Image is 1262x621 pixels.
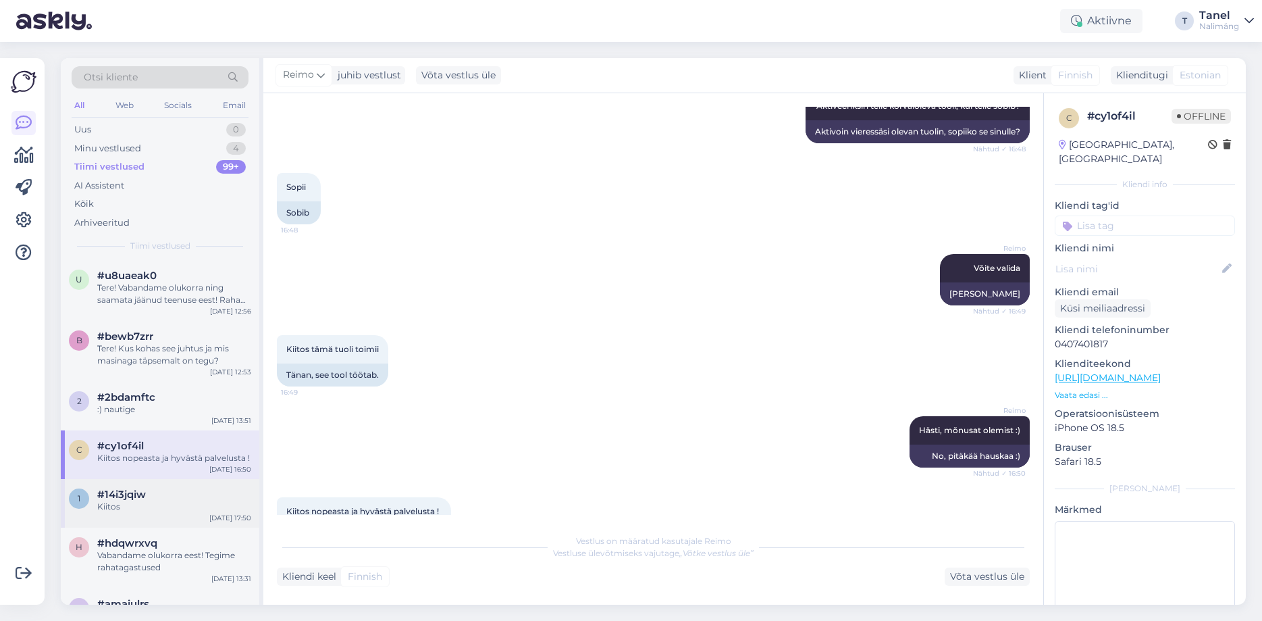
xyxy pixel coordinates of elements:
[806,120,1030,143] div: Aktivoin vieressäsi olevan tuolin, sopiiko se sinulle?
[1087,108,1172,124] div: # cy1of4il
[1055,357,1235,371] p: Klienditeekond
[74,197,94,211] div: Kõik
[1180,68,1221,82] span: Estonian
[97,330,153,343] span: #bewb7zrr
[1199,21,1239,32] div: Nalimäng
[1058,68,1093,82] span: Finnish
[211,416,251,426] div: [DATE] 13:51
[1055,421,1235,435] p: iPhone OS 18.5
[277,201,321,224] div: Sobib
[940,282,1030,305] div: [PERSON_NAME]
[945,568,1030,586] div: Võta vestlus üle
[975,405,1026,416] span: Reimo
[74,216,130,230] div: Arhiveeritud
[97,489,146,501] span: #14i3jqiw
[1199,10,1254,32] a: TanelNalimäng
[74,123,91,136] div: Uus
[1055,323,1235,337] p: Kliendi telefoninumber
[1055,285,1235,299] p: Kliendi email
[1055,372,1161,384] a: [URL][DOMAIN_NAME]
[97,440,144,452] span: #cy1of4il
[1055,503,1235,517] p: Märkmed
[1199,10,1239,21] div: Tanel
[97,537,157,549] span: #hdqwrxvq
[1055,337,1235,351] p: 0407401817
[1055,241,1235,255] p: Kliendi nimi
[1014,68,1047,82] div: Klient
[130,240,190,252] span: Tiimi vestlused
[1055,178,1235,191] div: Kliendi info
[76,274,82,284] span: u
[226,123,246,136] div: 0
[277,570,336,584] div: Kliendi keel
[216,160,246,174] div: 99+
[553,548,754,558] span: Vestluse ülevõtmiseks vajutage
[679,548,754,558] i: „Võtke vestlus üle”
[97,598,149,610] span: #amaiulrs
[416,66,501,84] div: Võta vestlus üle
[97,391,155,403] span: #2bdamftc
[286,182,306,192] span: Sopii
[1060,9,1142,33] div: Aktiivne
[332,68,401,82] div: juhib vestlust
[1175,11,1194,30] div: T
[277,364,388,387] div: Tänan, see tool töötab.
[77,396,82,406] span: 2
[74,142,141,155] div: Minu vestlused
[97,403,251,416] div: :) nautige
[74,179,124,193] div: AI Assistent
[910,445,1030,468] div: No, pitäkää hauskaa :)
[1066,113,1072,123] span: c
[283,68,314,82] span: Reimo
[161,97,194,114] div: Socials
[74,160,144,174] div: Tiimi vestlused
[226,142,246,155] div: 4
[1111,68,1168,82] div: Klienditugi
[97,452,251,464] div: Kiitos nopeasta ja hyvästä palvelusta !
[220,97,248,114] div: Email
[209,464,251,474] div: [DATE] 16:50
[76,542,82,552] span: h
[210,306,251,316] div: [DATE] 12:56
[973,144,1026,154] span: Nähtud ✓ 16:48
[210,367,251,377] div: [DATE] 12:53
[97,343,251,367] div: Tere! Kus kohas see juhtus ja mis masinaga täpsemalt on tegu?
[348,570,382,584] span: Finnish
[973,468,1026,478] span: Nähtud ✓ 16:50
[1172,109,1231,124] span: Offline
[919,425,1020,435] span: Hästi, mõnusat olemist :)
[973,306,1026,316] span: Nähtud ✓ 16:49
[286,344,379,354] span: Kiitos tämä tuoli toimii
[281,225,332,235] span: 16:48
[97,270,157,282] span: #u8uaeak0
[1055,482,1235,495] div: [PERSON_NAME]
[286,506,439,516] span: Kiitos nopeasta ja hyvästä palvelusta !
[84,70,138,84] span: Otsi kliente
[1055,389,1235,401] p: Vaata edasi ...
[97,282,251,306] div: Tere! Vabandame olukorra ning saamata jäänud teenuse eest! Raha tagastuseks on meil kaks varianti...
[1059,138,1208,166] div: [GEOGRAPHIC_DATA], [GEOGRAPHIC_DATA]
[78,493,80,503] span: 1
[97,549,251,574] div: Vabandame olukorra eest! Tegime rahatagastused
[97,501,251,513] div: Kiitos
[1055,455,1235,469] p: Safari 18.5
[576,536,731,546] span: Vestlus on määratud kasutajale Reimo
[76,603,82,613] span: a
[209,513,251,523] div: [DATE] 17:50
[1055,199,1235,213] p: Kliendi tag'id
[11,69,36,95] img: Askly Logo
[1055,441,1235,455] p: Brauser
[211,574,251,584] div: [DATE] 13:31
[974,263,1020,273] span: Võite valida
[281,387,332,397] span: 16:49
[76,335,82,345] span: b
[1055,216,1235,236] input: Lisa tag
[1055,262,1219,276] input: Lisa nimi
[975,243,1026,253] span: Reimo
[113,97,136,114] div: Web
[1055,407,1235,421] p: Operatsioonisüsteem
[72,97,87,114] div: All
[76,445,82,455] span: c
[1055,299,1151,318] div: Küsi meiliaadressi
